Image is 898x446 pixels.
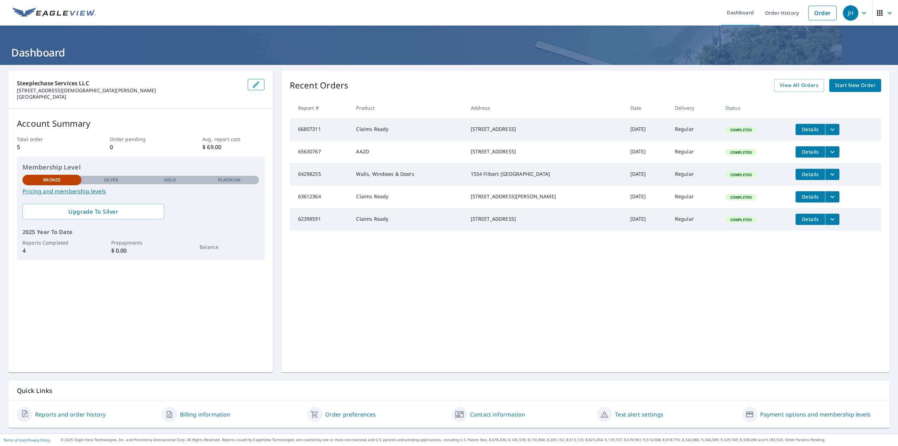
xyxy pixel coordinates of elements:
[720,98,790,118] th: Status
[43,177,61,183] p: Bronze
[290,118,351,141] td: 66807311
[22,228,259,236] p: 2025 Year To Date
[760,410,871,419] a: Payment options and membership levels
[61,437,894,442] p: © 2025 Eagle View Technologies, Inc. and Pictometry International Corp. All Rights Reserved. Repo...
[669,208,720,231] td: Regular
[726,195,756,200] span: Completed
[669,118,720,141] td: Regular
[669,186,720,208] td: Regular
[800,171,821,178] span: Details
[28,208,159,215] span: Upgrade To Silver
[825,146,839,158] button: filesDropdownBtn-65630767
[796,214,825,225] button: detailsBtn-62398591
[290,186,351,208] td: 63612364
[825,214,839,225] button: filesDropdownBtn-62398591
[825,169,839,180] button: filesDropdownBtn-64298255
[669,141,720,163] td: Regular
[350,186,465,208] td: Claims Ready
[290,141,351,163] td: 65630767
[825,191,839,202] button: filesDropdownBtn-63612364
[350,141,465,163] td: AA2D
[22,246,81,255] p: 4
[471,193,619,200] div: [STREET_ADDRESS][PERSON_NAME]
[796,124,825,135] button: detailsBtn-66807311
[780,81,818,90] span: View All Orders
[796,146,825,158] button: detailsBtn-65630767
[726,217,756,222] span: Completed
[471,171,619,178] div: 1554 Filbert [GEOGRAPHIC_DATA]
[465,98,625,118] th: Address
[290,98,351,118] th: Report #
[17,87,242,94] p: [STREET_ADDRESS][DEMOGRAPHIC_DATA][PERSON_NAME]
[625,98,669,118] th: Date
[800,126,821,133] span: Details
[625,141,669,163] td: [DATE]
[825,124,839,135] button: filesDropdownBtn-66807311
[180,410,230,419] a: Billing information
[669,163,720,186] td: Regular
[625,118,669,141] td: [DATE]
[625,186,669,208] td: [DATE]
[615,410,663,419] a: Text alert settings
[17,135,79,143] p: Total order
[202,135,264,143] p: Avg. report cost
[200,243,259,251] p: Balance
[17,143,79,151] p: 5
[808,6,837,20] a: Order
[17,117,264,130] p: Account Summary
[726,127,756,132] span: Completed
[202,143,264,151] p: $ 69.00
[471,148,619,155] div: [STREET_ADDRESS]
[104,177,119,183] p: Silver
[843,5,858,21] div: JH
[218,177,240,183] p: Platinum
[110,135,172,143] p: Order pending
[17,386,881,395] p: Quick Links
[726,150,756,155] span: Completed
[835,81,876,90] span: Start New Order
[829,79,881,92] a: Start New Order
[774,79,824,92] a: View All Orders
[325,410,376,419] a: Order preferences
[22,204,164,219] a: Upgrade To Silver
[17,94,242,100] p: [GEOGRAPHIC_DATA]
[17,79,242,87] p: Steeplechase Services LLC
[350,118,465,141] td: Claims Ready
[4,438,25,442] a: Terms of Use
[669,98,720,118] th: Delivery
[796,169,825,180] button: detailsBtn-64298255
[800,193,821,200] span: Details
[471,215,619,222] div: [STREET_ADDRESS]
[164,177,176,183] p: Gold
[800,216,821,222] span: Details
[350,98,465,118] th: Product
[111,246,170,255] p: $ 0.00
[726,172,756,177] span: Completed
[13,8,95,18] img: EV Logo
[471,126,619,133] div: [STREET_ADDRESS]
[111,239,170,246] p: Prepayments
[290,163,351,186] td: 64298255
[470,410,525,419] a: Contact information
[350,163,465,186] td: Walls, Windows & Doors
[800,148,821,155] span: Details
[22,162,259,172] p: Membership Level
[290,208,351,231] td: 62398591
[290,79,349,92] p: Recent Orders
[4,438,50,442] p: |
[35,410,106,419] a: Reports and order history
[22,187,259,195] a: Pricing and membership levels
[350,208,465,231] td: Claims Ready
[625,163,669,186] td: [DATE]
[22,239,81,246] p: Reports Completed
[110,143,172,151] p: 0
[796,191,825,202] button: detailsBtn-63612364
[625,208,669,231] td: [DATE]
[27,438,50,442] a: Privacy Policy
[8,45,890,60] h1: Dashboard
